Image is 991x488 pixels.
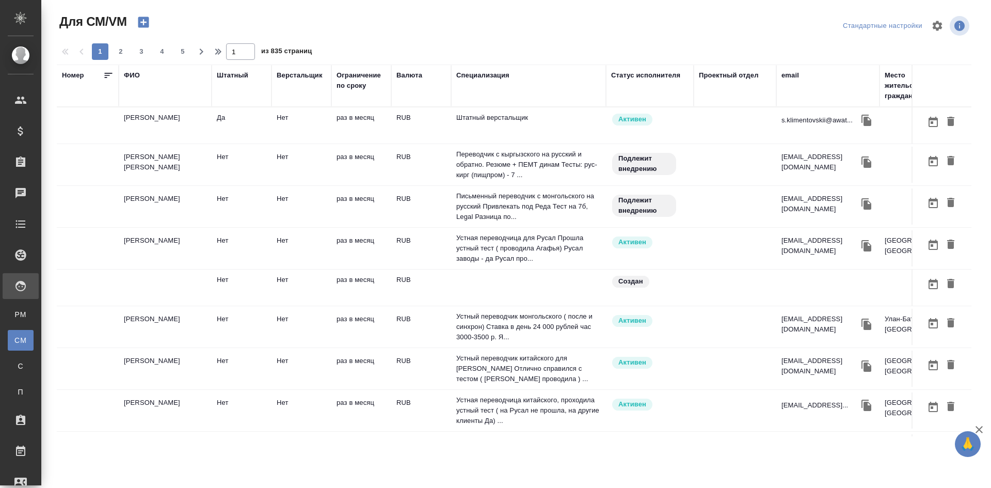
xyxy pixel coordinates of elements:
div: Статус исполнителя [611,70,680,81]
p: Устный переводчик китайского для [PERSON_NAME] Отлично справился с тестом ( [PERSON_NAME] проводи... [456,353,601,384]
div: Рядовой исполнитель: назначай с учетом рейтинга [611,235,689,249]
td: Нет [212,230,271,266]
button: Удалить [942,356,960,375]
td: [PERSON_NAME] [119,392,212,429]
td: Нет [212,351,271,387]
button: Скопировать [859,358,874,374]
p: [EMAIL_ADDRESS]... [781,400,848,411]
div: Валюта [396,70,422,81]
span: П [13,387,28,397]
td: Нет [271,351,331,387]
td: RUB [391,230,451,266]
div: Специализация [456,70,509,81]
span: Посмотреть информацию [950,16,971,36]
td: [GEOGRAPHIC_DATA], [GEOGRAPHIC_DATA] [880,230,972,266]
div: Свежая кровь: на первые 3 заказа по тематике ставь редактора и фиксируй оценки [611,152,689,176]
td: Нет [271,147,331,183]
div: Свежая кровь: на первые 3 заказа по тематике ставь редактора и фиксируй оценки [611,194,689,218]
button: Открыть календарь загрузки [924,113,942,132]
td: Улан-Батор, [GEOGRAPHIC_DATA] [880,309,972,345]
a: CM [8,330,34,351]
button: Открыть календарь загрузки [924,398,942,417]
div: email [781,70,799,81]
button: Скопировать [859,113,874,128]
span: 2 [113,46,129,57]
button: Открыть календарь загрузки [924,194,942,213]
td: [PERSON_NAME] [119,351,212,387]
div: Рядовой исполнитель: назначай с учетом рейтинга [611,113,689,127]
div: Рядовой исполнитель: назначай с учетом рейтинга [611,398,689,412]
td: Нет [271,230,331,266]
button: 2 [113,43,129,60]
p: [EMAIL_ADDRESS][DOMAIN_NAME] [781,235,859,256]
td: раз в месяц [331,309,391,345]
button: Скопировать [859,154,874,170]
p: Письменный переводчик с монгольского на русский Привлекать под Реда Тест на 7б, Legal Разница по... [456,191,601,222]
p: s.klimentovskii@awat... [781,115,853,125]
td: раз в месяц [331,434,391,470]
td: Нет [271,188,331,225]
td: раз в месяц [331,188,391,225]
span: 🙏 [959,433,977,455]
td: RUB [391,188,451,225]
div: split button [840,18,925,34]
span: С [13,361,28,371]
td: Нет [271,270,331,306]
div: Ограничение по сроку [337,70,386,91]
p: Подлежит внедрению [618,195,670,216]
td: [PERSON_NAME] [PERSON_NAME] [119,147,212,183]
p: Переводчик с кыргызского на русский и обратно. Резюме + ПЕМТ динам Тесты: рус-кирг (пищпром) - 7 ... [456,149,601,180]
button: Удалить [942,314,960,333]
p: Активен [618,237,646,247]
button: Скопировать [859,196,874,212]
p: [EMAIL_ADDRESS][DOMAIN_NAME] [781,356,859,376]
span: PM [13,309,28,320]
td: раз в месяц [331,147,391,183]
button: Открыть календарь загрузки [924,314,942,333]
button: Удалить [942,235,960,255]
p: Активен [618,357,646,368]
td: Да [212,107,271,144]
button: Удалить [942,113,960,132]
p: [EMAIL_ADDRESS][DOMAIN_NAME] [781,314,859,335]
button: Скопировать [859,317,874,332]
td: [PERSON_NAME] [119,107,212,144]
td: RUB [391,147,451,183]
td: RUB [391,351,451,387]
a: С [8,356,34,376]
td: [PERSON_NAME] [119,434,212,470]
button: Удалить [942,152,960,171]
button: Удалить [942,275,960,294]
td: RUB [391,434,451,470]
span: Для СМ/VM [57,13,127,30]
button: Открыть календарь загрузки [924,275,942,294]
button: Удалить [942,194,960,213]
button: Открыть календарь загрузки [924,356,942,375]
td: раз в месяц [331,107,391,144]
td: Нет [271,392,331,429]
td: Нет [212,147,271,183]
button: 🙏 [955,431,981,457]
p: [EMAIL_ADDRESS][DOMAIN_NAME] [781,194,859,214]
a: PM [8,304,34,325]
p: Создан [618,276,643,287]
button: Скопировать [859,238,874,254]
span: из 835 страниц [261,45,312,60]
span: 4 [154,46,170,57]
td: [GEOGRAPHIC_DATA], [GEOGRAPHIC_DATA] [880,351,972,387]
p: Устная переводчица китайского, проходила устный тест ( на Русал не прошла, на другие клиенты Да) ... [456,395,601,426]
div: Верстальщик [277,70,323,81]
span: 5 [174,46,191,57]
p: Штатный верстальщик [456,113,601,123]
td: раз в месяц [331,270,391,306]
td: Нет [212,434,271,470]
button: Создать [131,13,156,31]
div: Проектный отдел [699,70,759,81]
td: Нет [271,107,331,144]
td: RUB [391,107,451,144]
td: Нет [212,309,271,345]
td: Нет [271,309,331,345]
td: [PERSON_NAME] [119,230,212,266]
button: 3 [133,43,150,60]
td: RUB [391,309,451,345]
